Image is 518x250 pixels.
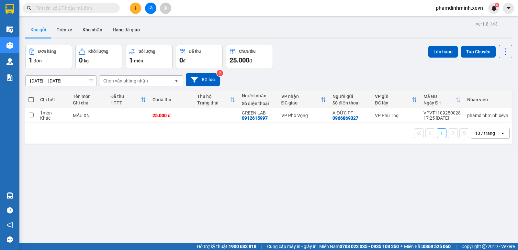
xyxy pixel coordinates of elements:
span: món [134,58,143,63]
span: question-circle [7,207,13,213]
button: Tạo Chuyến [461,46,496,58]
div: VP Phố Vọng [281,113,326,118]
span: Hỗ trợ kỹ thuật: [197,243,256,250]
div: Chưa thu [239,49,255,54]
div: VP gửi [375,94,412,99]
button: caret-down [503,3,514,14]
div: phamdinhminh.xevn [467,113,508,118]
button: file-add [145,3,156,14]
div: Người nhận [242,93,275,98]
div: 17:25 [DATE] [423,115,461,121]
span: message [7,236,13,243]
button: Số lượng1món [126,45,173,68]
button: plus [130,3,141,14]
div: GREEN LAB [242,110,275,115]
button: Trên xe [51,22,77,38]
img: icon-new-feature [491,5,497,11]
button: aim [160,3,171,14]
span: | [456,243,456,250]
div: ver 1.8.143 [476,20,498,27]
span: plus [133,6,138,10]
div: VPVT1109250028 [423,110,461,115]
span: đ [183,58,186,63]
span: 0 [79,56,83,64]
sup: 2 [217,70,223,76]
button: Khối lượng0kg [75,45,122,68]
img: warehouse-icon [6,42,13,49]
span: 1 [129,56,133,64]
div: Thu hộ [197,94,230,99]
div: Chi tiết [40,97,66,102]
button: 1 [437,128,446,138]
span: phamdinhminh.xevn [431,4,488,12]
div: ĐC lấy [375,100,412,105]
span: 1 [29,56,32,64]
th: Toggle SortBy [107,91,150,108]
div: ĐC giao [281,100,321,105]
span: | [261,243,262,250]
div: 0912615997 [242,115,268,121]
div: 0966869327 [332,115,358,121]
div: A ĐỨC PT [332,110,368,115]
span: ⚪️ [400,245,402,248]
svg: open [174,78,179,83]
input: Tìm tên, số ĐT hoặc mã đơn [36,5,112,12]
button: Bộ lọc [186,73,220,86]
div: Số điện thoại [242,101,275,106]
span: search [27,6,31,10]
button: Chưa thu25.000đ [226,45,273,68]
svg: open [500,131,505,136]
button: Đã thu0đ [176,45,223,68]
div: Nhân viên [467,97,508,102]
div: Trạng thái [197,100,230,105]
button: Hàng đã giao [107,22,145,38]
strong: 0369 525 060 [423,244,451,249]
span: đ [249,58,252,63]
span: 4 [496,3,498,7]
img: warehouse-icon [6,58,13,65]
span: aim [163,6,168,10]
input: Select a date range. [26,76,96,86]
div: 25.000 đ [152,113,191,118]
span: Miền Nam [319,243,399,250]
span: Miền Bắc [404,243,451,250]
div: Đã thu [189,49,201,54]
div: Số điện thoại [332,100,368,105]
div: Đơn hàng [38,49,56,54]
span: Cung cấp máy in - giấy in: [267,243,318,250]
span: file-add [148,6,153,10]
div: Chọn văn phòng nhận [103,78,148,84]
img: warehouse-icon [6,26,13,33]
img: solution-icon [6,74,13,81]
div: Mã GD [423,94,456,99]
img: warehouse-icon [6,192,13,199]
span: notification [7,222,13,228]
div: Đã thu [110,94,141,99]
th: Toggle SortBy [372,91,420,108]
img: logo-vxr [6,4,14,14]
div: Chưa thu [152,97,191,102]
th: Toggle SortBy [278,91,330,108]
span: kg [84,58,89,63]
span: copyright [482,244,487,249]
sup: 4 [495,3,499,7]
strong: 0708 023 035 - 0935 103 250 [340,244,399,249]
span: 25.000 [230,56,249,64]
div: Ngày ĐH [423,100,456,105]
div: Khối lượng [88,49,108,54]
strong: 1900 633 818 [229,244,256,249]
div: 1 món [40,110,66,115]
div: Tên món [73,94,104,99]
span: caret-down [506,5,512,11]
div: VP Phú Thọ [375,113,417,118]
th: Toggle SortBy [420,91,464,108]
button: Lên hàng [428,46,458,58]
div: 10 / trang [475,130,495,136]
div: MẪU XN [73,113,104,118]
div: HTTT [110,100,141,105]
button: Kho gửi [25,22,51,38]
span: 0 [179,56,183,64]
div: VP nhận [281,94,321,99]
div: Người gửi [332,94,368,99]
button: Đơn hàng1đơn [25,45,72,68]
